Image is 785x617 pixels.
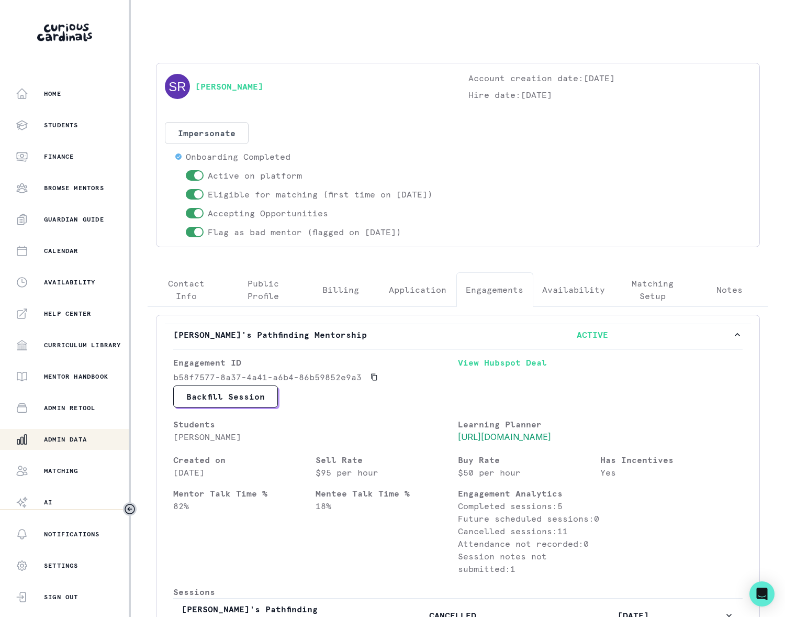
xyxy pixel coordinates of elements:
button: Toggle sidebar [123,502,137,516]
p: Accepting Opportunities [208,207,328,219]
p: Learning Planner [458,418,743,431]
p: $50 per hour [458,466,600,479]
p: Billing [322,283,359,296]
p: Availability [44,278,95,287]
a: [PERSON_NAME] [195,80,263,93]
p: Hire date: [DATE] [468,89,751,101]
p: Engagements [466,283,523,296]
p: Created on [173,454,316,466]
p: $95 per hour [316,466,458,479]
p: Completed sessions: 5 [458,500,600,512]
p: Mentee Talk Time % [316,487,458,500]
p: [PERSON_NAME]'s Pathfinding Mentorship [173,328,453,341]
p: Students [173,418,458,431]
p: Flag as bad mentor (flagged on [DATE]) [208,226,401,238]
p: Finance [44,152,74,161]
a: View Hubspot Deal [458,356,743,385]
p: Help Center [44,310,91,318]
p: Sessions [173,586,743,598]
p: Account creation date: [DATE] [468,72,751,84]
p: ACTIVE [453,328,732,341]
p: [DATE] [173,466,316,479]
button: [PERSON_NAME]'s Pathfinding MentorshipACTIVE [165,324,751,345]
p: Availability [542,283,605,296]
p: Active on platform [208,169,302,182]
p: Mentor Handbook [44,372,108,381]
p: Engagement Analytics [458,487,600,500]
p: Sell Rate [316,454,458,466]
p: Notes [716,283,743,296]
p: Admin Data [44,435,87,444]
img: svg [165,74,190,99]
p: Application [389,283,446,296]
p: Eligible for matching (first time on [DATE]) [208,188,433,201]
p: Matching [44,467,78,475]
a: [URL][DOMAIN_NAME] [458,432,551,442]
p: Has Incentives [600,454,743,466]
p: Mentor Talk Time % [173,487,316,500]
p: [PERSON_NAME] [173,431,458,443]
p: 18 % [316,500,458,512]
p: AI [44,498,52,506]
p: Attendance not recorded: 0 [458,537,600,550]
p: Cancelled sessions: 11 [458,525,600,537]
p: Calendar [44,247,78,255]
p: Browse Mentors [44,184,104,192]
p: Onboarding Completed [186,150,290,163]
p: Guardian Guide [44,215,104,224]
p: 82 % [173,500,316,512]
p: b58f7577-8a37-4a41-a6b4-86b59852e9a3 [173,371,362,383]
p: Matching Setup [623,277,682,302]
button: Backfill Session [173,385,278,407]
p: Home [44,90,61,98]
button: Copied to clipboard [366,369,383,385]
img: Curious Cardinals Logo [37,24,92,41]
p: Session notes not submitted: 1 [458,550,600,575]
p: Yes [600,466,743,479]
div: Open Intercom Messenger [749,581,775,607]
p: Contact Info [156,277,216,302]
p: Settings [44,561,78,570]
p: Buy Rate [458,454,600,466]
p: Students [44,121,78,129]
p: Notifications [44,530,100,538]
p: Public Profile [233,277,293,302]
p: Sign Out [44,593,78,601]
button: Impersonate [165,122,249,144]
p: Admin Retool [44,404,95,412]
p: Engagement ID [173,356,458,369]
p: Future scheduled sessions: 0 [458,512,600,525]
p: Curriculum Library [44,341,121,349]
